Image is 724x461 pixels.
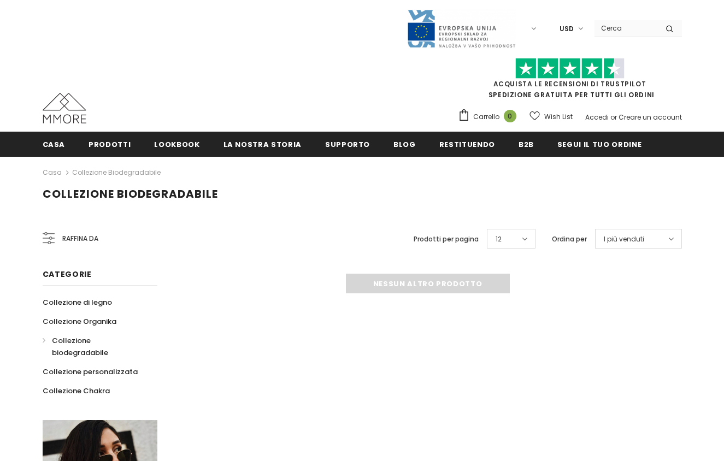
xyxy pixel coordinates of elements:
img: Fidati di Pilot Stars [515,58,625,79]
span: USD [560,23,574,34]
span: Segui il tuo ordine [557,139,641,150]
a: Wish List [529,107,573,126]
a: Collezione Organika [43,312,116,331]
span: Collezione biodegradabile [43,186,218,202]
a: Blog [393,132,416,156]
a: Segui il tuo ordine [557,132,641,156]
a: Creare un account [619,113,682,122]
a: B2B [519,132,534,156]
input: Search Site [594,20,657,36]
span: 0 [504,110,516,122]
span: or [610,113,617,122]
img: Casi MMORE [43,93,86,123]
span: Lookbook [154,139,199,150]
span: I più venduti [604,234,644,245]
span: Restituendo [439,139,495,150]
img: Javni Razpis [407,9,516,49]
a: Collezione personalizzata [43,362,138,381]
a: Collezione biodegradabile [43,331,145,362]
a: Acquista le recensioni di TrustPilot [493,79,646,88]
span: La nostra storia [223,139,302,150]
span: Collezione di legno [43,297,112,308]
a: Casa [43,166,62,179]
span: SPEDIZIONE GRATUITA PER TUTTI GLI ORDINI [458,63,682,99]
a: Collezione Chakra [43,381,110,400]
a: Carrello 0 [458,109,522,125]
a: supporto [325,132,370,156]
a: Javni Razpis [407,23,516,33]
span: Raffina da [62,233,98,245]
span: supporto [325,139,370,150]
a: Prodotti [89,132,131,156]
span: Collezione biodegradabile [52,335,108,358]
a: Accedi [585,113,609,122]
a: Casa [43,132,66,156]
span: Carrello [473,111,499,122]
span: Collezione Organika [43,316,116,327]
span: Collezione personalizzata [43,367,138,377]
label: Prodotti per pagina [414,234,479,245]
span: 12 [496,234,502,245]
span: Prodotti [89,139,131,150]
label: Ordina per [552,234,587,245]
span: Categorie [43,269,92,280]
a: Restituendo [439,132,495,156]
span: Casa [43,139,66,150]
span: Collezione Chakra [43,386,110,396]
a: Collezione biodegradabile [72,168,161,177]
a: La nostra storia [223,132,302,156]
a: Lookbook [154,132,199,156]
span: Blog [393,139,416,150]
a: Collezione di legno [43,293,112,312]
span: Wish List [544,111,573,122]
span: B2B [519,139,534,150]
